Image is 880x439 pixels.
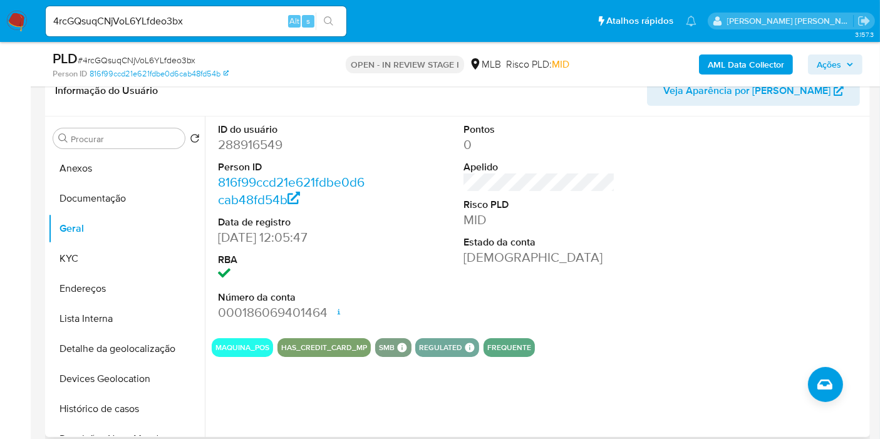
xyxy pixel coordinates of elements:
[53,68,87,80] b: Person ID
[46,13,346,29] input: Pesquise usuários ou casos...
[58,133,68,143] button: Procurar
[218,229,370,246] dd: [DATE] 12:05:47
[463,249,615,266] dd: [DEMOGRAPHIC_DATA]
[463,136,615,153] dd: 0
[463,123,615,137] dt: Pontos
[48,214,205,244] button: Geral
[663,76,831,106] span: Veja Aparência por [PERSON_NAME]
[463,235,615,249] dt: Estado da conta
[708,54,784,75] b: AML Data Collector
[218,253,370,267] dt: RBA
[218,173,365,209] a: 816f99ccd21e621fdbe0d6cab48fd54b
[699,54,793,75] button: AML Data Collector
[90,68,229,80] a: 816f99ccd21e621fdbe0d6cab48fd54b
[48,304,205,334] button: Lista Interna
[48,244,205,274] button: KYC
[78,54,195,66] span: # 4rcGQsuqCNjVoL6YLfdeo3bx
[48,364,205,394] button: Devices Geolocation
[190,133,200,147] button: Retornar ao pedido padrão
[48,153,205,183] button: Anexos
[53,48,78,68] b: PLD
[346,56,464,73] p: OPEN - IN REVIEW STAGE I
[71,133,180,145] input: Procurar
[218,123,370,137] dt: ID do usuário
[855,29,874,39] span: 3.157.3
[857,14,871,28] a: Sair
[218,136,370,153] dd: 288916549
[727,15,854,27] p: leticia.merlin@mercadolivre.com
[289,15,299,27] span: Alt
[48,274,205,304] button: Endereços
[506,58,569,71] span: Risco PLD:
[469,58,501,71] div: MLB
[316,13,341,30] button: search-icon
[647,76,860,106] button: Veja Aparência por [PERSON_NAME]
[218,304,370,321] dd: 000186069401464
[48,183,205,214] button: Documentação
[606,14,673,28] span: Atalhos rápidos
[463,160,615,174] dt: Apelido
[463,211,615,229] dd: MID
[48,334,205,364] button: Detalhe da geolocalização
[552,57,569,71] span: MID
[306,15,310,27] span: s
[218,160,370,174] dt: Person ID
[817,54,841,75] span: Ações
[55,85,158,97] h1: Informação do Usuário
[686,16,696,26] a: Notificações
[48,394,205,424] button: Histórico de casos
[218,215,370,229] dt: Data de registro
[808,54,862,75] button: Ações
[463,198,615,212] dt: Risco PLD
[218,291,370,304] dt: Número da conta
